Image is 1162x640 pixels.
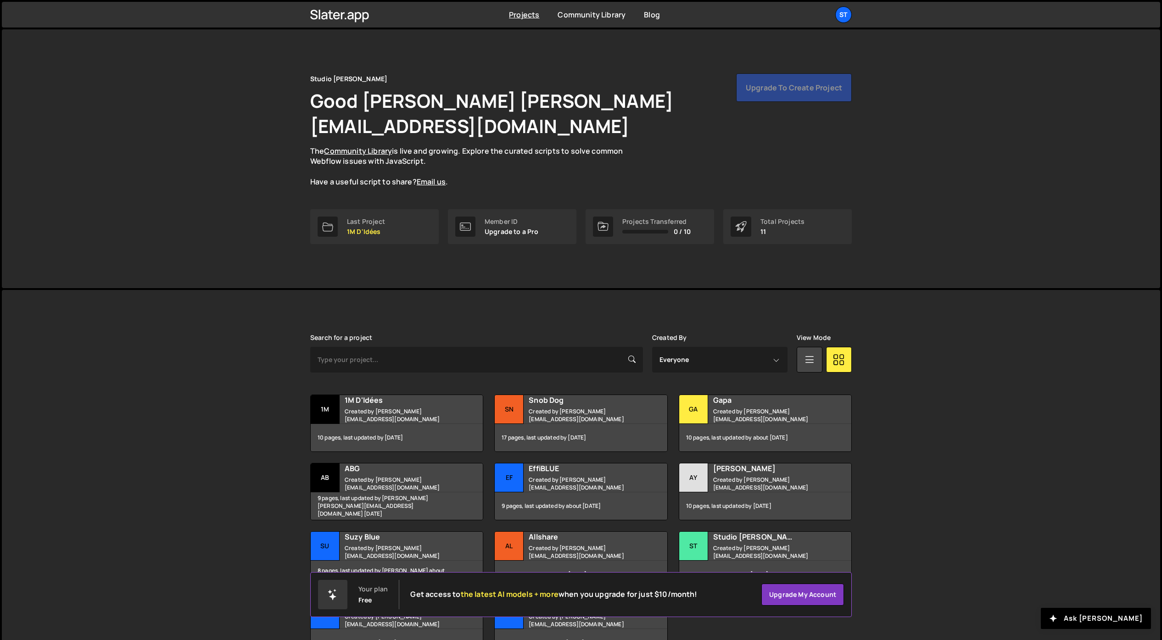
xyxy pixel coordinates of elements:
a: AB ABG Created by [PERSON_NAME][EMAIL_ADDRESS][DOMAIN_NAME] 9 pages, last updated by [PERSON_NAME... [310,463,483,520]
a: Projects [509,10,539,20]
h2: Suzy Blue [345,532,455,542]
div: St [679,532,708,561]
div: 1M [311,395,340,424]
h2: Gapa [713,395,824,405]
input: Type your project... [310,347,643,373]
div: 6 pages, last updated by [DATE] [679,561,851,588]
div: Ay [679,463,708,492]
div: 17 pages, last updated by [DATE] [495,424,667,451]
div: Free [358,596,372,604]
div: 10 pages, last updated by [DATE] [679,492,851,520]
small: Created by [PERSON_NAME][EMAIL_ADDRESS][DOMAIN_NAME] [529,612,639,628]
p: The is live and growing. Explore the curated scripts to solve common Webflow issues with JavaScri... [310,146,641,187]
a: Last Project 1M D'Idées [310,209,439,244]
small: Created by [PERSON_NAME][EMAIL_ADDRESS][DOMAIN_NAME] [345,407,455,423]
a: Sn Snob Dog Created by [PERSON_NAME][EMAIL_ADDRESS][DOMAIN_NAME] 17 pages, last updated by [DATE] [494,395,667,452]
small: Created by [PERSON_NAME][EMAIL_ADDRESS][DOMAIN_NAME] [345,476,455,491]
a: Ga Gapa Created by [PERSON_NAME][EMAIL_ADDRESS][DOMAIN_NAME] 10 pages, last updated by about [DATE] [679,395,852,452]
span: 0 / 10 [674,228,691,235]
label: Search for a project [310,334,372,341]
a: Upgrade my account [761,584,844,606]
div: Al [495,532,524,561]
h2: ABG [345,463,455,473]
a: Email us [417,177,446,187]
a: Community Library [558,10,626,20]
a: St [835,6,852,23]
small: Created by [PERSON_NAME][EMAIL_ADDRESS][DOMAIN_NAME] [529,544,639,560]
p: 1M D'Idées [347,228,385,235]
button: Ask [PERSON_NAME] [1041,608,1151,629]
h2: 1M D'Idées [345,395,455,405]
small: Created by [PERSON_NAME][EMAIL_ADDRESS][DOMAIN_NAME] [713,407,824,423]
small: Created by [PERSON_NAME][EMAIL_ADDRESS][DOMAIN_NAME] [345,544,455,560]
label: Created By [652,334,687,341]
a: Blog [644,10,660,20]
div: AB [311,463,340,492]
label: View Mode [797,334,831,341]
div: Projects Transferred [622,218,691,225]
a: Ef EffiBLUE Created by [PERSON_NAME][EMAIL_ADDRESS][DOMAIN_NAME] 9 pages, last updated by about [... [494,463,667,520]
h2: EffiBLUE [529,463,639,473]
div: Total Projects [760,218,804,225]
small: Created by [PERSON_NAME][EMAIL_ADDRESS][DOMAIN_NAME] [345,612,455,628]
div: Last Project [347,218,385,225]
div: 9 pages, last updated by [PERSON_NAME] [PERSON_NAME][EMAIL_ADDRESS][DOMAIN_NAME] [DATE] [311,492,483,520]
a: St Studio [PERSON_NAME] Created by [PERSON_NAME][EMAIL_ADDRESS][DOMAIN_NAME] 6 pages, last update... [679,531,852,589]
div: 9 pages, last updated by about [DATE] [495,492,667,520]
h2: Studio [PERSON_NAME] [713,532,824,542]
h2: Get access to when you upgrade for just $10/month! [410,590,697,599]
div: 13 pages, last updated by [DATE] [495,561,667,588]
span: the latest AI models + more [461,589,559,599]
small: Created by [PERSON_NAME][EMAIL_ADDRESS][DOMAIN_NAME] [529,407,639,423]
a: Su Suzy Blue Created by [PERSON_NAME][EMAIL_ADDRESS][DOMAIN_NAME] 8 pages, last updated by [PERSO... [310,531,483,589]
a: 1M 1M D'Idées Created by [PERSON_NAME][EMAIL_ADDRESS][DOMAIN_NAME] 10 pages, last updated by [DATE] [310,395,483,452]
div: Sn [495,395,524,424]
div: Member ID [485,218,539,225]
h2: Allshare [529,532,639,542]
a: Community Library [324,146,392,156]
small: Created by [PERSON_NAME][EMAIL_ADDRESS][DOMAIN_NAME] [529,476,639,491]
h1: Good [PERSON_NAME] [PERSON_NAME][EMAIL_ADDRESS][DOMAIN_NAME] [310,88,769,139]
div: Studio [PERSON_NAME] [310,73,387,84]
div: Your plan [358,585,388,593]
div: Ga [679,395,708,424]
h2: [PERSON_NAME] [713,463,824,473]
div: 10 pages, last updated by about [DATE] [679,424,851,451]
p: 11 [760,228,804,235]
a: Al Allshare Created by [PERSON_NAME][EMAIL_ADDRESS][DOMAIN_NAME] 13 pages, last updated by [DATE] [494,531,667,589]
div: 10 pages, last updated by [DATE] [311,424,483,451]
div: Ef [495,463,524,492]
small: Created by [PERSON_NAME][EMAIL_ADDRESS][DOMAIN_NAME] [713,476,824,491]
a: Ay [PERSON_NAME] Created by [PERSON_NAME][EMAIL_ADDRESS][DOMAIN_NAME] 10 pages, last updated by [... [679,463,852,520]
div: Su [311,532,340,561]
small: Created by [PERSON_NAME][EMAIL_ADDRESS][DOMAIN_NAME] [713,544,824,560]
div: 8 pages, last updated by [PERSON_NAME] about [DATE] [311,561,483,588]
h2: Snob Dog [529,395,639,405]
p: Upgrade to a Pro [485,228,539,235]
